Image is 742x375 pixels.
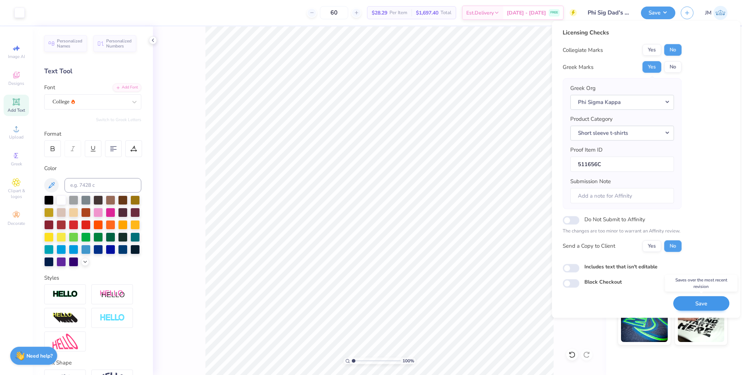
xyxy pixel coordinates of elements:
[113,83,141,92] div: Add Font
[570,177,611,186] label: Submission Note
[11,161,22,167] span: Greek
[705,6,728,20] a: JM
[642,240,661,252] button: Yes
[4,188,29,199] span: Clipart & logos
[26,353,53,359] strong: Need help?
[44,164,141,173] div: Color
[665,275,737,292] div: Saves over the most recent revision
[550,10,558,15] span: FREE
[106,38,132,49] span: Personalized Numbers
[416,9,438,17] span: $1,697.40
[642,61,661,73] button: Yes
[53,334,78,349] img: Free Distort
[570,146,603,154] label: Proof Item ID
[100,314,125,322] img: Negative Space
[563,28,681,37] div: Licensing Checks
[53,290,78,298] img: Stroke
[44,130,142,138] div: Format
[507,9,546,17] span: [DATE] - [DATE]
[584,278,622,285] label: Block Checkout
[57,38,83,49] span: Personalized Names
[9,134,24,140] span: Upload
[466,9,494,17] span: Est. Delivery
[563,46,603,54] div: Collegiate Marks
[563,63,593,71] div: Greek Marks
[403,358,414,364] span: 100 %
[570,125,674,140] button: Short sleeve t-shirts
[389,9,407,17] span: Per Item
[53,312,78,324] img: 3d Illusion
[570,95,674,110] button: Phi Sigma Kappa
[582,5,635,20] input: Untitled Design
[96,117,141,123] button: Switch to Greek Letters
[44,359,141,367] div: Text Shape
[64,178,141,193] input: e.g. 7428 c
[441,9,451,17] span: Total
[44,274,141,282] div: Styles
[570,188,674,203] input: Add a note for Affinity
[673,296,729,311] button: Save
[44,66,141,76] div: Text Tool
[8,81,24,86] span: Designs
[664,44,681,56] button: No
[563,242,615,250] div: Send a Copy to Client
[320,6,348,19] input: – –
[584,263,658,270] label: Includes text that isn't editable
[705,9,712,17] span: JM
[372,9,387,17] span: $28.29
[8,54,25,59] span: Image AI
[664,61,681,73] button: No
[100,290,125,299] img: Shadow
[664,240,681,252] button: No
[570,115,613,123] label: Product Category
[584,215,645,224] label: Do Not Submit to Affinity
[570,84,596,92] label: Greek Org
[641,7,675,19] button: Save
[44,83,55,92] label: Font
[8,107,25,113] span: Add Text
[563,228,681,235] p: The changes are too minor to warrant an Affinity review.
[713,6,728,20] img: John Michael Binayas
[621,306,668,342] img: Glow in the Dark Ink
[8,221,25,226] span: Decorate
[678,306,725,342] img: Water based Ink
[642,44,661,56] button: Yes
